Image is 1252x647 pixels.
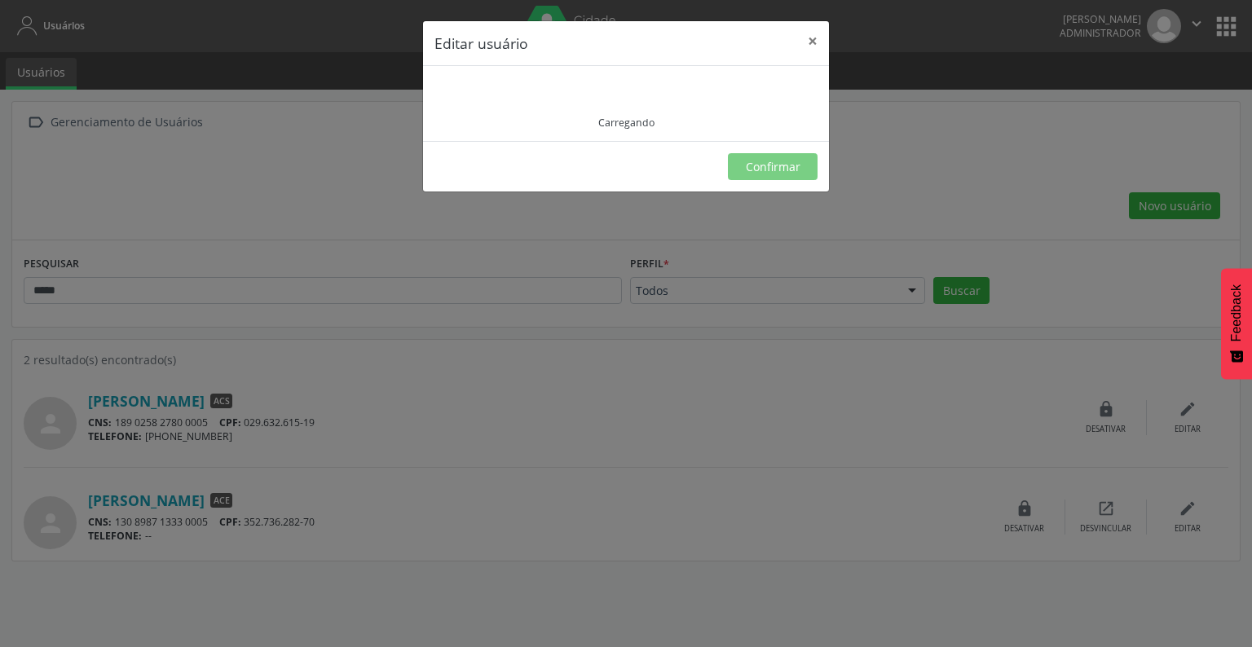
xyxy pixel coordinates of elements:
button: Confirmar [728,153,818,181]
span: Confirmar [746,159,800,174]
div: Carregando [598,116,655,130]
button: Feedback - Mostrar pesquisa [1221,268,1252,379]
span: Feedback [1229,284,1244,341]
button: Close [796,21,829,61]
h5: Editar usuário [434,33,528,54]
